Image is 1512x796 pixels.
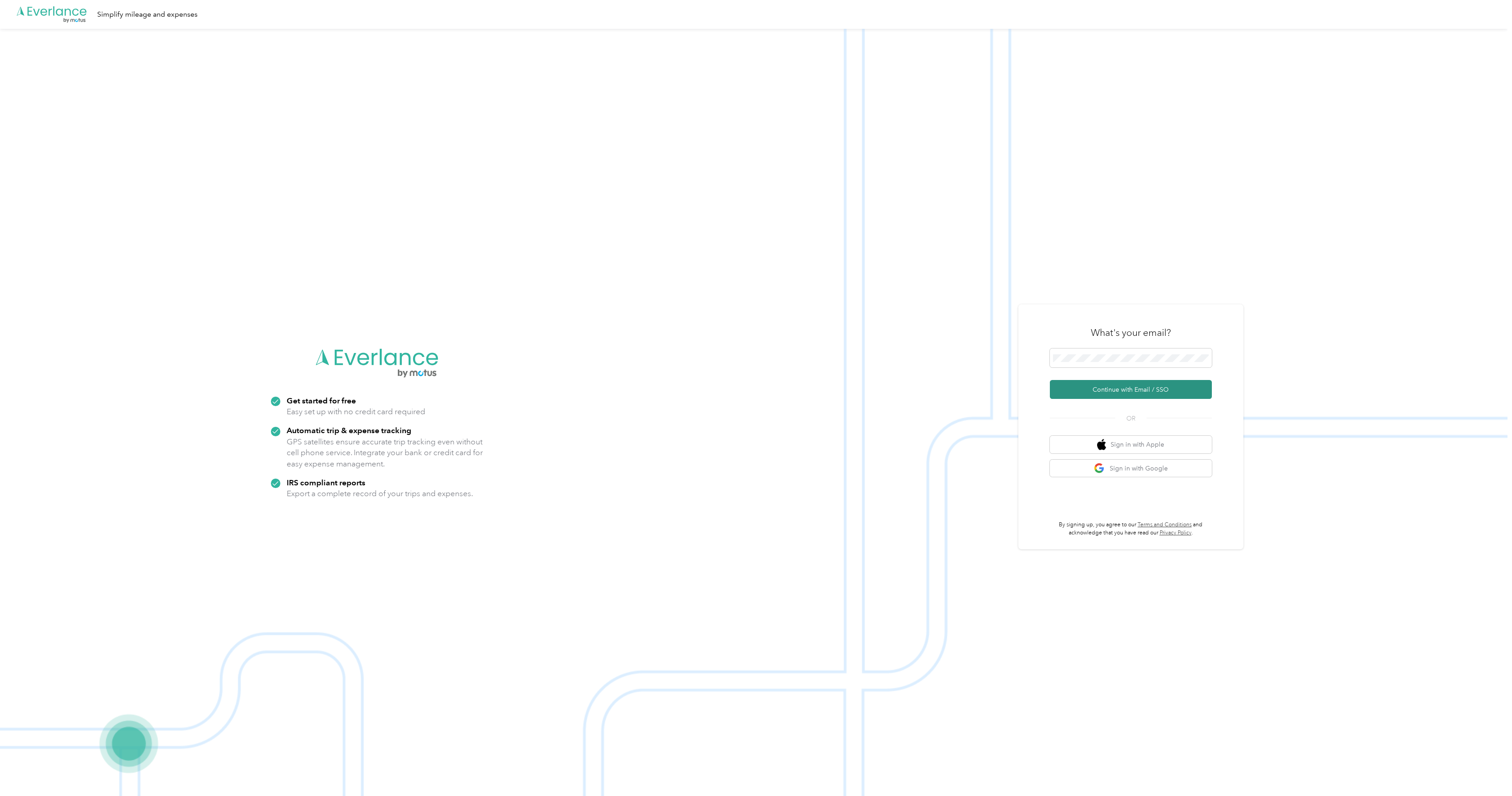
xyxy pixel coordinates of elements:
[1138,521,1192,528] a: Terms and Conditions
[287,436,483,470] p: GPS satellites ensure accurate trip tracking even without cell phone service. Integrate your bank...
[1094,463,1105,474] img: google logo
[1115,414,1147,423] span: OR
[287,478,365,487] strong: IRS compliant reports
[1050,460,1212,477] button: google logoSign in with Google
[287,488,473,499] p: Export a complete record of your trips and expenses.
[1050,436,1212,453] button: apple logoSign in with Apple
[1050,380,1212,399] button: Continue with Email / SSO
[287,406,425,417] p: Easy set up with no credit card required
[1097,439,1106,450] img: apple logo
[1160,529,1192,536] a: Privacy Policy
[287,396,356,405] strong: Get started for free
[97,9,198,20] div: Simplify mileage and expenses
[1050,521,1212,537] p: By signing up, you agree to our and acknowledge that you have read our .
[1091,326,1171,339] h3: What's your email?
[287,425,411,435] strong: Automatic trip & expense tracking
